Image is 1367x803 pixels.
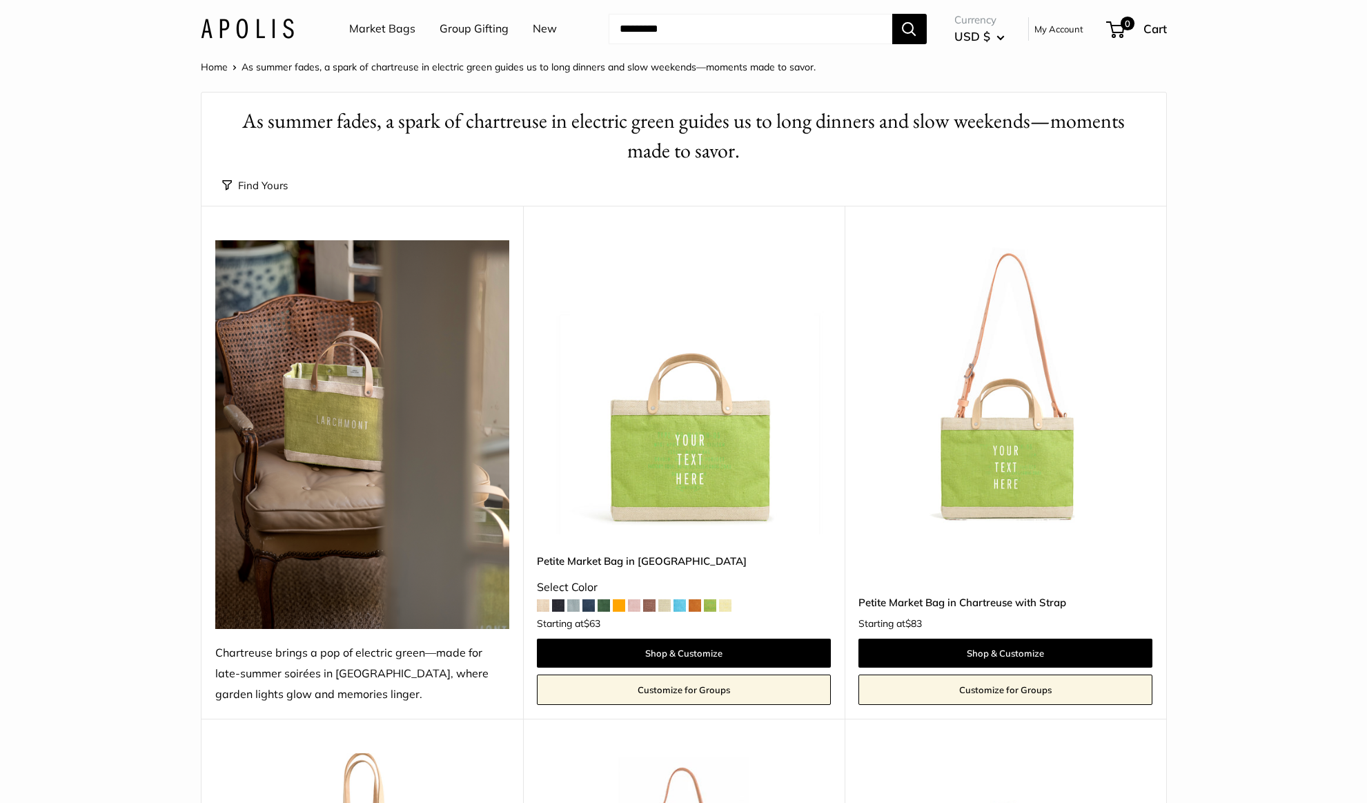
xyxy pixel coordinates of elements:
input: Search... [609,14,892,44]
img: Petite Market Bag in Chartreuse with Strap [858,240,1152,534]
a: Home [201,61,228,73]
nav: Breadcrumb [201,58,816,76]
button: Search [892,14,927,44]
button: Find Yours [222,176,288,195]
span: As summer fades, a spark of chartreuse in electric green guides us to long dinners and slow weeke... [242,61,816,73]
button: USD $ [954,26,1005,48]
a: 0 Cart [1108,18,1167,40]
span: Starting at [537,619,600,628]
a: Shop & Customize [537,639,831,668]
h1: As summer fades, a spark of chartreuse in electric green guides us to long dinners and slow weeke... [222,106,1145,166]
a: Petite Market Bag in [GEOGRAPHIC_DATA] [537,553,831,569]
a: Market Bags [349,19,415,39]
a: Petite Market Bag in ChartreusePetite Market Bag in Chartreuse [537,240,831,534]
div: Chartreuse brings a pop of electric green—made for late-summer soirées in [GEOGRAPHIC_DATA], wher... [215,643,509,705]
span: Starting at [858,619,922,628]
img: Petite Market Bag in Chartreuse [537,240,831,534]
a: Group Gifting [440,19,509,39]
a: Petite Market Bag in Chartreuse with Strap [858,594,1152,610]
span: $83 [905,617,922,630]
a: Customize for Groups [537,675,831,705]
span: Cart [1143,21,1167,36]
a: Petite Market Bag in Chartreuse with StrapPetite Market Bag in Chartreuse with Strap [858,240,1152,534]
span: USD $ [954,29,990,43]
a: My Account [1034,21,1083,37]
img: Apolis [201,19,294,39]
div: Select Color [537,577,831,598]
span: $63 [584,617,600,630]
a: Customize for Groups [858,675,1152,705]
a: New [533,19,557,39]
a: Shop & Customize [858,639,1152,668]
span: 0 [1120,17,1134,30]
img: Chartreuse brings a pop of electric green—made for late-summer soirées in Larchmont, where garden... [215,240,509,630]
span: Currency [954,10,1005,30]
